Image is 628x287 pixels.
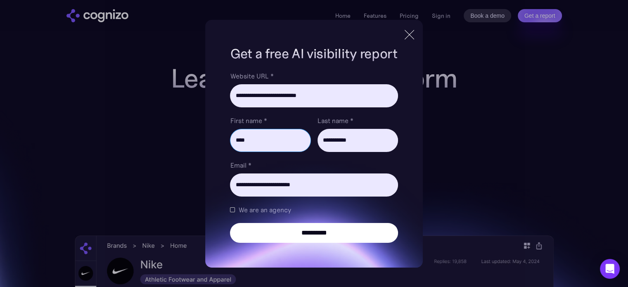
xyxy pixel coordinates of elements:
form: Brand Report Form [230,71,398,243]
div: Open Intercom Messenger [600,259,620,279]
label: Last name * [318,116,398,126]
label: First name * [230,116,310,126]
h1: Get a free AI visibility report [230,45,398,63]
span: We are an agency [238,205,291,215]
label: Email * [230,160,398,170]
label: Website URL * [230,71,398,81]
